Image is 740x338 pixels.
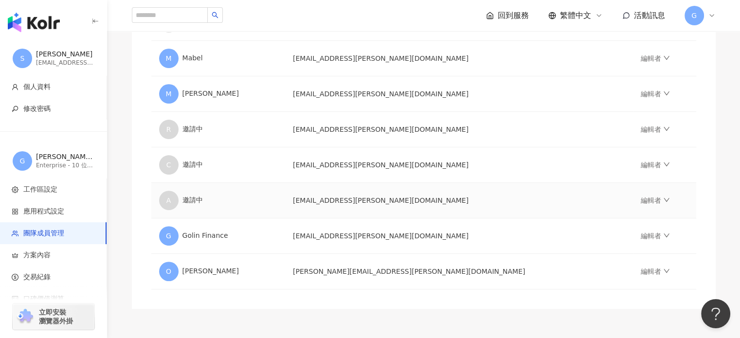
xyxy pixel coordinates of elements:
[285,218,633,254] td: [EMAIL_ADDRESS][PERSON_NAME][DOMAIN_NAME]
[159,191,277,210] div: 邀請中
[36,161,94,170] div: Enterprise - 10 位成員
[701,299,730,328] iframe: Help Scout Beacon - Open
[663,54,670,61] span: down
[159,120,277,139] div: 邀請中
[166,266,171,277] span: O
[641,196,670,204] a: 編輯者
[285,254,633,289] td: [PERSON_NAME][EMAIL_ADDRESS][PERSON_NAME][DOMAIN_NAME]
[486,10,529,21] a: 回到服務
[285,147,633,183] td: [EMAIL_ADDRESS][PERSON_NAME][DOMAIN_NAME]
[641,54,670,62] a: 編輯者
[285,183,633,218] td: [EMAIL_ADDRESS][PERSON_NAME][DOMAIN_NAME]
[159,49,277,68] div: Mabel
[560,10,591,21] span: 繁體中文
[691,10,697,21] span: G
[23,207,64,216] span: 應用程式設定
[12,106,18,112] span: key
[23,185,57,195] span: 工作區設定
[159,226,277,246] div: Golin Finance
[663,267,670,274] span: down
[641,125,670,133] a: 編輯者
[166,160,171,170] span: C
[20,156,25,166] span: G
[641,161,670,169] a: 編輯者
[159,84,277,104] div: [PERSON_NAME]
[36,50,94,59] div: [PERSON_NAME]
[23,272,51,282] span: 交易紀錄
[641,90,670,98] a: 編輯者
[641,267,670,275] a: 編輯者
[166,195,171,206] span: A
[285,76,633,112] td: [EMAIL_ADDRESS][PERSON_NAME][DOMAIN_NAME]
[663,196,670,203] span: down
[165,53,171,64] span: M
[159,262,277,281] div: [PERSON_NAME]
[166,231,171,241] span: G
[12,274,18,281] span: dollar
[23,82,51,92] span: 個人資料
[8,13,60,32] img: logo
[23,250,51,260] span: 方案內容
[663,90,670,97] span: down
[641,232,670,240] a: 編輯者
[285,41,633,76] td: [EMAIL_ADDRESS][PERSON_NAME][DOMAIN_NAME]
[36,59,94,67] div: [EMAIL_ADDRESS][PERSON_NAME][DOMAIN_NAME]
[663,232,670,239] span: down
[13,303,94,330] a: chrome extension立即安裝 瀏覽器外掛
[23,229,64,238] span: 團隊成員管理
[663,125,670,132] span: down
[159,155,277,175] div: 邀請中
[12,208,18,215] span: appstore
[36,152,94,162] div: [PERSON_NAME] [GEOGRAPHIC_DATA]
[23,104,51,114] span: 修改密碼
[285,112,633,147] td: [EMAIL_ADDRESS][PERSON_NAME][DOMAIN_NAME]
[166,124,171,135] span: R
[212,12,218,18] span: search
[20,53,25,64] span: S
[12,84,18,90] span: user
[16,309,35,324] img: chrome extension
[498,10,529,21] span: 回到服務
[165,89,171,99] span: M
[663,161,670,168] span: down
[634,11,665,20] span: 活動訊息
[39,308,73,325] span: 立即安裝 瀏覽器外掛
